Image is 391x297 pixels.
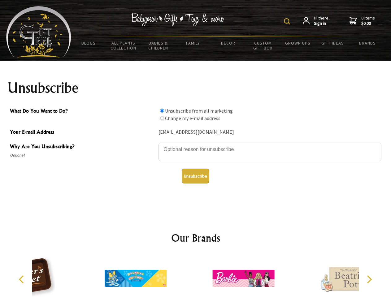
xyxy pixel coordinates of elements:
a: Grown Ups [280,37,315,49]
a: Brands [350,37,385,49]
button: Unsubscribe [182,169,209,183]
img: Babywear - Gifts - Toys & more [131,13,224,26]
h2: Our Brands [12,230,379,245]
span: 0 items [361,15,375,26]
button: Previous [15,273,29,286]
label: Unsubscribe from all marketing [165,108,233,114]
img: Babyware - Gifts - Toys and more... [6,6,71,58]
a: Hi there,Sign in [303,15,330,26]
a: Babies & Children [141,37,176,54]
span: Why Are You Unsubscribing? [10,143,155,152]
a: Decor [211,37,245,49]
span: Hi there, [314,15,330,26]
div: [EMAIL_ADDRESS][DOMAIN_NAME] [159,127,381,137]
a: Gift Ideas [315,37,350,49]
span: Your E-mail Address [10,128,155,137]
input: What Do You Want to Do? [160,109,164,113]
button: Next [362,273,376,286]
a: Family [176,37,211,49]
textarea: Why Are You Unsubscribing? [159,143,381,161]
a: All Plants Collection [106,37,141,54]
label: Change my e-mail address [165,115,220,121]
h1: Unsubscribe [7,80,384,95]
a: BLOGS [71,37,106,49]
strong: Sign in [314,21,330,26]
span: Optional [10,152,155,159]
span: What Do You Want to Do? [10,107,155,116]
a: Custom Gift Box [245,37,280,54]
input: What Do You Want to Do? [160,116,164,120]
img: product search [284,18,290,24]
strong: $0.00 [361,21,375,26]
a: 0 items$0.00 [350,15,375,26]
